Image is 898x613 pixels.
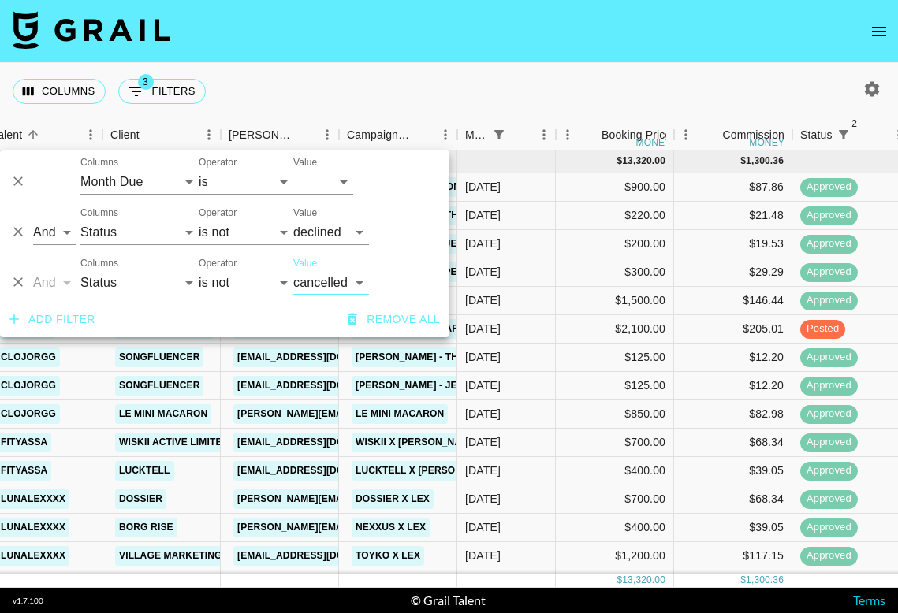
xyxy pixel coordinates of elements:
a: Dossier x Lex [352,489,434,509]
button: Select columns [13,79,106,104]
label: Value [293,206,317,220]
div: $21.48 [674,202,792,230]
span: approved [800,350,858,365]
div: $700.00 [556,429,674,457]
a: Nexxus x Lex [352,518,430,537]
a: Songfluencer [115,347,203,367]
button: Show filters [118,79,206,104]
div: Sep '24 [465,463,501,478]
div: $900.00 [556,173,674,202]
div: Sep '24 [465,292,501,308]
div: Month Due [457,120,556,150]
div: Month Due [465,120,488,150]
div: Client [110,120,140,150]
div: $19.53 [674,230,792,258]
a: Songfluencer [115,376,203,396]
div: $850.00 [556,400,674,429]
div: $700.00 [556,485,674,514]
div: $200.00 [556,230,674,258]
div: $39.05 [674,457,792,485]
div: Sep '24 [465,548,501,563]
button: Sort [700,124,722,146]
div: Campaign (Type) [339,120,457,150]
a: [EMAIL_ADDRESS][DOMAIN_NAME] [233,347,410,367]
span: approved [800,236,858,251]
div: Booking Price [602,120,671,150]
div: Booker [221,120,339,150]
div: Commission [722,120,784,150]
a: [EMAIL_ADDRESS][DOMAIN_NAME] [233,433,410,452]
div: $125.00 [556,372,674,400]
button: Menu [532,123,556,147]
a: Wiskii x [PERSON_NAME] [352,433,483,452]
span: approved [800,548,858,563]
a: [PERSON_NAME] - Jersey Giant [352,376,520,396]
button: Menu [315,123,339,147]
div: $29.29 [674,258,792,287]
a: [PERSON_NAME] - The Last Time (4781) [352,347,553,367]
div: $117.15 [674,542,792,570]
div: Sep '24 [465,377,501,393]
div: Sep '24 [465,519,501,535]
label: Columns [80,257,118,270]
button: Sort [22,124,44,146]
button: Sort [412,124,434,146]
div: Sep '24 [465,406,501,422]
div: money [636,138,672,147]
button: Menu [197,123,221,147]
button: open drawer [863,16,895,47]
div: Sep '24 [465,264,501,280]
div: 1,300.36 [746,574,784,587]
span: approved [800,435,858,450]
div: $ [740,154,746,168]
button: Delete [6,220,30,243]
div: Sep '24 [465,179,501,195]
label: Operator [199,257,237,270]
button: Delete [6,169,30,193]
div: $205.01 [674,315,792,344]
div: $125.00 [556,344,674,372]
span: approved [800,492,858,507]
label: Value [293,156,317,169]
button: Menu [556,123,579,147]
button: Show filters [833,124,855,146]
div: Status [800,120,833,150]
img: Grail Talent [13,11,170,49]
div: $220.00 [556,202,674,230]
span: approved [800,180,858,195]
div: 13,320.00 [622,574,665,587]
div: $ [617,154,622,168]
div: money [749,138,784,147]
label: Value [293,257,317,270]
select: Logic operator [33,270,76,295]
span: approved [800,208,858,223]
span: approved [800,293,858,308]
span: approved [800,265,858,280]
div: $400.00 [556,514,674,542]
div: $1,200.00 [556,542,674,570]
div: Sep '24 [465,491,501,507]
a: Le Mini Macaron [352,404,448,424]
div: $82.98 [674,400,792,429]
div: Sep '24 [465,236,501,251]
a: [EMAIL_ADDRESS][DOMAIN_NAME] [233,461,410,481]
select: Logic operator [33,220,76,245]
div: 1 active filter [488,124,510,146]
div: v 1.7.100 [13,596,43,606]
div: $2,500.00 [556,570,674,599]
button: Menu [674,123,698,147]
a: Village Marketing [115,546,226,566]
a: [PERSON_NAME][EMAIL_ADDRESS][DOMAIN_NAME] [233,489,490,509]
a: [PERSON_NAME] - The Last Time (4781) [352,206,553,225]
button: Menu [79,123,102,147]
span: approved [800,378,858,393]
label: Columns [80,206,118,220]
button: Add filter [3,305,102,334]
div: $12.20 [674,372,792,400]
a: Terms [853,593,885,607]
div: Sep '24 [465,207,501,223]
div: $68.34 [674,485,792,514]
div: Sep '24 [465,321,501,336]
a: [PERSON_NAME][EMAIL_ADDRESS][DOMAIN_NAME] [233,518,490,537]
span: posted [800,321,845,336]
